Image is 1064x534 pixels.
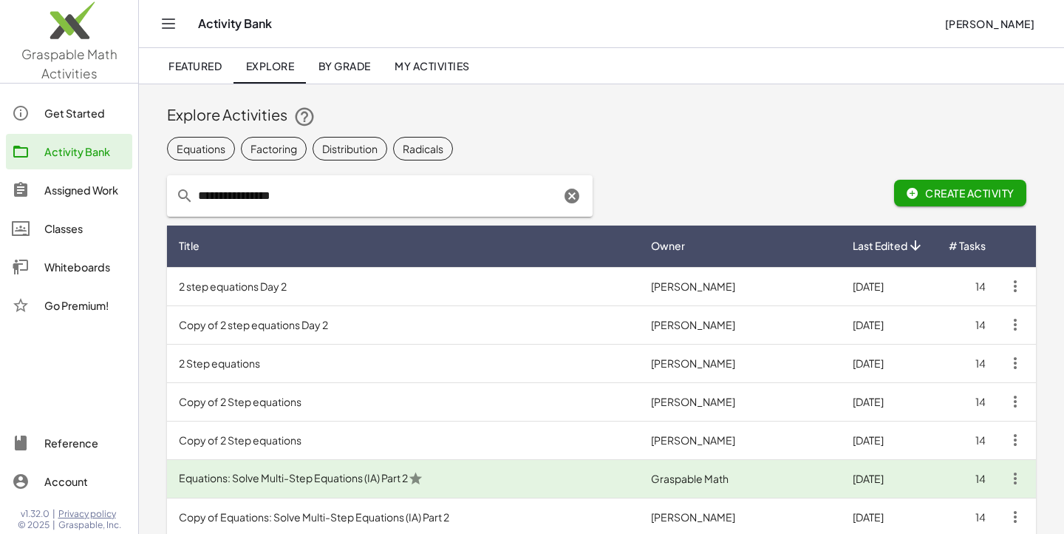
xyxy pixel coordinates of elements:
td: Copy of 2 Step equations [167,421,639,459]
div: Account [44,473,126,490]
span: Graspable Math Activities [21,46,117,81]
td: Graspable Math [639,459,841,498]
a: Privacy policy [58,508,121,520]
button: [PERSON_NAME] [932,10,1046,37]
div: Go Premium! [44,297,126,314]
span: Title [179,238,199,254]
div: Explore Activities [167,104,1036,128]
td: [DATE] [841,267,936,305]
td: [DATE] [841,382,936,421]
span: # Tasks [949,238,986,254]
td: [DATE] [841,421,936,459]
span: | [52,508,55,520]
div: Assigned Work [44,181,126,199]
td: 14 [936,382,997,421]
td: Equations: Solve Multi-Step Equations (IA) Part 2 [167,459,639,498]
button: Toggle navigation [157,12,180,36]
div: Classes [44,220,126,237]
td: 2 step equations Day 2 [167,267,639,305]
div: Distribution [322,141,378,157]
span: Create Activity [906,186,1014,200]
span: v1.32.0 [21,508,50,520]
a: Classes [6,211,132,246]
td: [DATE] [841,459,936,498]
td: [DATE] [841,305,936,344]
span: Graspable, Inc. [58,519,121,531]
div: Activity Bank [44,143,126,160]
a: Account [6,464,132,499]
td: 14 [936,344,997,382]
td: [PERSON_NAME] [639,421,841,459]
a: Assigned Work [6,172,132,208]
a: Activity Bank [6,134,132,169]
i: Clear [563,187,581,205]
span: My Activities [395,59,470,72]
span: Owner [651,238,685,254]
div: Radicals [403,141,443,157]
div: Equations [177,141,225,157]
button: Create Activity [894,180,1026,206]
td: 2 Step equations [167,344,639,382]
a: Reference [6,425,132,461]
span: By Grade [318,59,370,72]
div: Reference [44,434,126,452]
span: [PERSON_NAME] [944,17,1034,30]
td: [PERSON_NAME] [639,344,841,382]
span: Last Edited [853,238,907,254]
td: Copy of 2 Step equations [167,382,639,421]
td: [DATE] [841,344,936,382]
i: prepended action [176,187,194,205]
td: 14 [936,267,997,305]
span: | [52,519,55,531]
div: Whiteboards [44,258,126,276]
td: [PERSON_NAME] [639,382,841,421]
a: Get Started [6,95,132,131]
td: [PERSON_NAME] [639,305,841,344]
span: Featured [168,59,222,72]
div: Factoring [250,141,297,157]
td: 14 [936,421,997,459]
span: Explore [245,59,294,72]
td: [PERSON_NAME] [639,267,841,305]
td: 14 [936,305,997,344]
td: 14 [936,459,997,498]
a: Whiteboards [6,249,132,285]
div: Get Started [44,104,126,122]
span: © 2025 [18,519,50,531]
td: Copy of 2 step equations Day 2 [167,305,639,344]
